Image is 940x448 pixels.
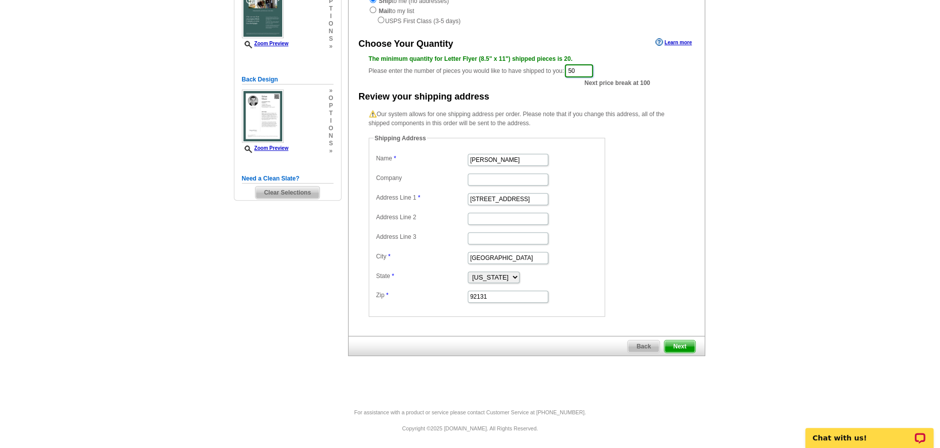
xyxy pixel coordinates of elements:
div: USPS First Class (3-5 days) [369,16,685,26]
span: i [328,117,333,125]
strong: Mail [379,8,390,15]
h5: Need a Clean Slate? [242,174,333,184]
label: Company [376,173,467,183]
span: s [328,35,333,43]
h5: Back Design [242,75,333,84]
label: Address Line 2 [376,213,467,222]
span: p [328,102,333,110]
span: » [328,147,333,155]
label: Address Line 3 [376,232,467,241]
div: Choose Your Quantity [359,37,453,51]
span: i [328,13,333,20]
a: Zoom Preview [242,145,289,151]
img: small-thumb.jpg [242,89,284,143]
legend: Shipping Address [374,134,427,143]
iframe: LiveChat chat widget [799,416,940,448]
img: warning.png [369,110,377,118]
span: n [328,132,333,140]
span: Clear Selections [255,187,319,199]
span: Next price break at 100 [584,78,650,87]
div: Please enter the number of pieces you would like to have shipped to you: [369,54,685,78]
span: t [328,110,333,117]
span: s [328,140,333,147]
div: Review your shipping address [359,90,489,104]
span: o [328,95,333,102]
label: City [376,252,467,261]
a: Back [627,340,660,353]
label: Address Line 1 [376,193,467,202]
span: t [328,5,333,13]
p: Our system allows for one shipping address per order. Please note that if you change this address... [369,110,685,128]
span: Back [628,340,659,352]
span: » [328,87,333,95]
label: State [376,272,467,281]
span: » [328,43,333,50]
label: Zip [376,291,467,300]
label: Name [376,154,467,163]
span: Next [664,340,695,352]
a: Learn more [655,38,692,46]
span: n [328,28,333,35]
span: o [328,125,333,132]
a: Zoom Preview [242,41,289,46]
span: o [328,20,333,28]
div: The minimum quantity for Letter Flyer (8.5" x 11") shipped pieces is 20. [369,54,685,63]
